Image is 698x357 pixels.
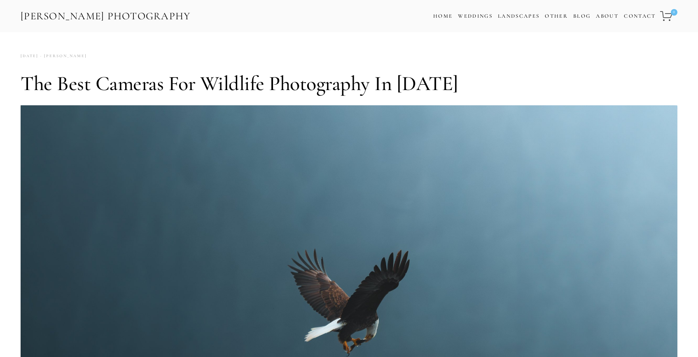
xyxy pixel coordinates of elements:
[671,9,677,16] span: 0
[596,10,619,22] a: About
[624,10,656,22] a: Contact
[21,71,677,96] h1: The Best Cameras for Wildlife Photography in [DATE]
[20,7,191,25] a: [PERSON_NAME] Photography
[433,10,453,22] a: Home
[21,51,38,62] time: [DATE]
[659,6,678,26] a: 0 items in cart
[38,51,87,62] a: [PERSON_NAME]
[498,13,539,19] a: Landscapes
[458,13,493,19] a: Weddings
[573,10,591,22] a: Blog
[545,13,568,19] a: Other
